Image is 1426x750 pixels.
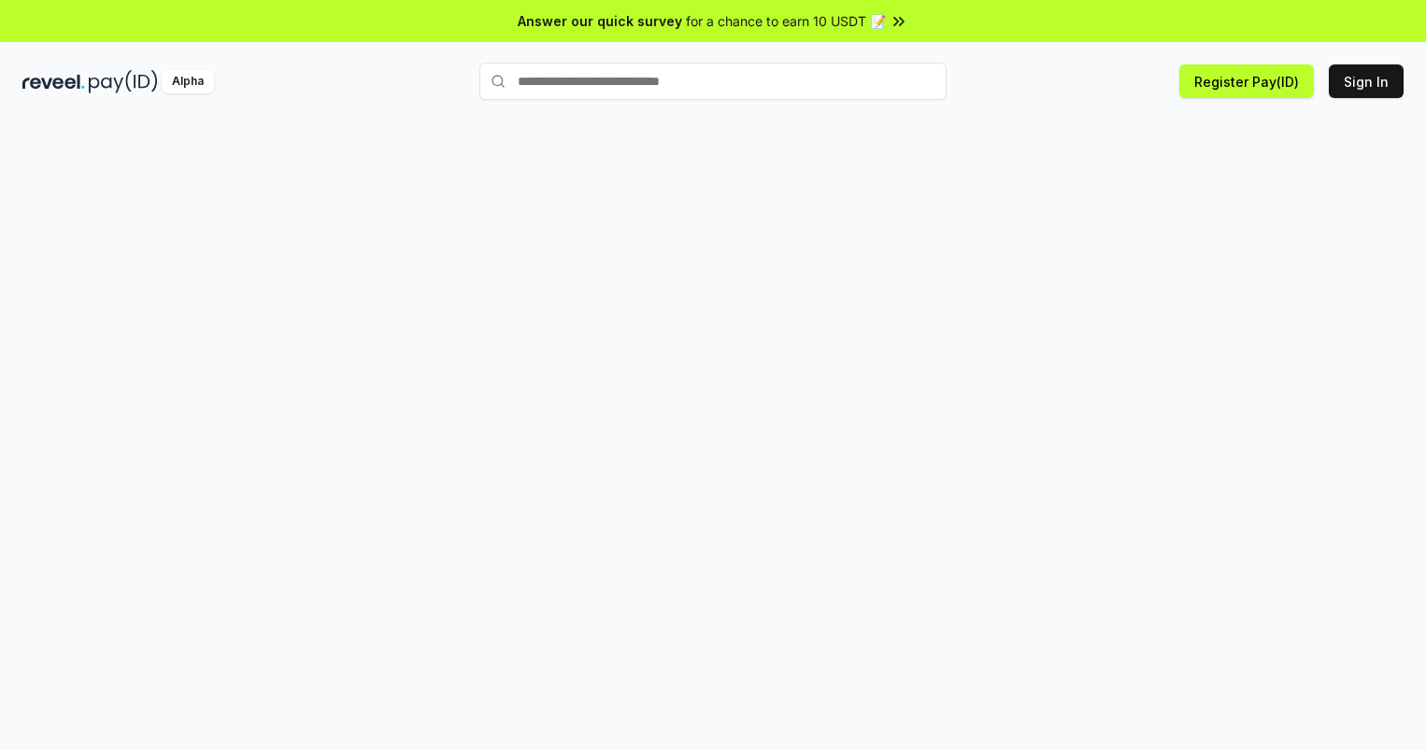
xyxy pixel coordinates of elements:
[89,70,158,93] img: pay_id
[1179,64,1314,98] button: Register Pay(ID)
[162,70,214,93] div: Alpha
[686,11,886,31] span: for a chance to earn 10 USDT 📝
[22,70,85,93] img: reveel_dark
[518,11,682,31] span: Answer our quick survey
[1329,64,1404,98] button: Sign In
